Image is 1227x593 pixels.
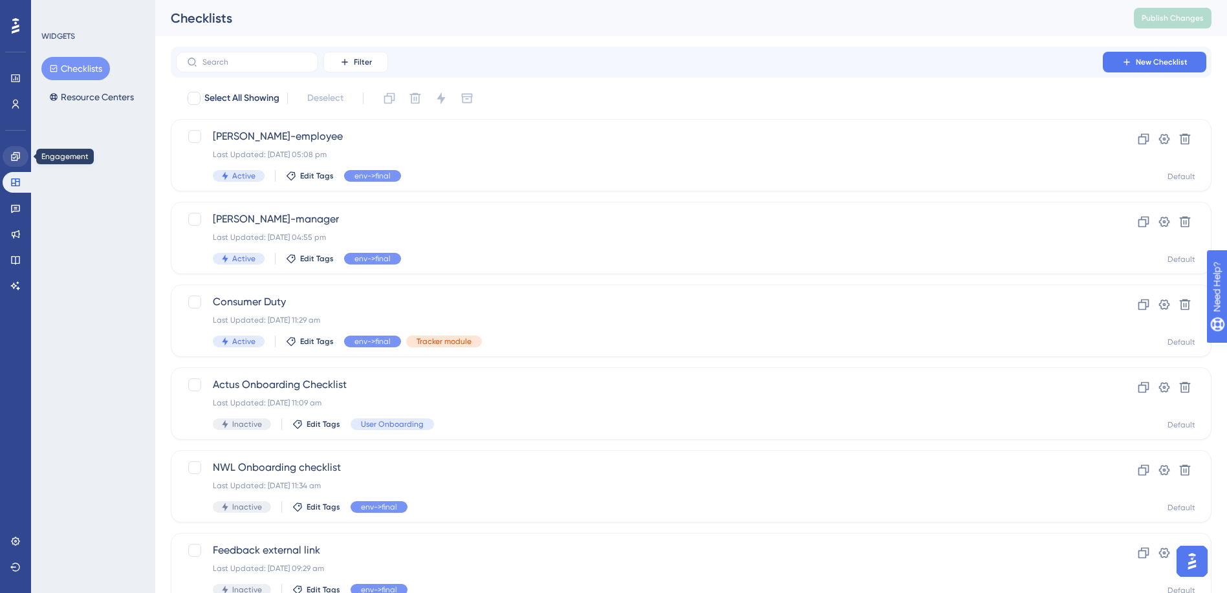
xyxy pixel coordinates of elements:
[41,85,142,109] button: Resource Centers
[213,460,1066,475] span: NWL Onboarding checklist
[354,253,391,264] span: env->final
[232,502,262,512] span: Inactive
[354,171,391,181] span: env->final
[204,91,279,106] span: Select All Showing
[213,398,1066,408] div: Last Updated: [DATE] 11:09 am
[1134,8,1211,28] button: Publish Changes
[213,543,1066,558] span: Feedback external link
[296,87,355,110] button: Deselect
[31,3,81,19] span: Need Help?
[41,57,110,80] button: Checklists
[354,336,391,347] span: env->final
[286,253,334,264] button: Edit Tags
[232,253,255,264] span: Active
[213,480,1066,491] div: Last Updated: [DATE] 11:34 am
[323,52,388,72] button: Filter
[1173,542,1211,581] iframe: UserGuiding AI Assistant Launcher
[213,232,1066,243] div: Last Updated: [DATE] 04:55 pm
[1167,337,1195,347] div: Default
[41,31,75,41] div: WIDGETS
[213,149,1066,160] div: Last Updated: [DATE] 05:08 pm
[1167,502,1195,513] div: Default
[300,171,334,181] span: Edit Tags
[300,336,334,347] span: Edit Tags
[171,9,1102,27] div: Checklists
[213,315,1066,325] div: Last Updated: [DATE] 11:29 am
[213,563,1066,574] div: Last Updated: [DATE] 09:29 am
[1136,57,1188,67] span: New Checklist
[232,171,255,181] span: Active
[1142,13,1204,23] span: Publish Changes
[213,377,1066,393] span: Actus Onboarding Checklist
[292,502,340,512] button: Edit Tags
[1167,420,1195,430] div: Default
[417,336,472,347] span: Tracker module
[307,91,343,106] span: Deselect
[307,502,340,512] span: Edit Tags
[202,58,307,67] input: Search
[286,336,334,347] button: Edit Tags
[1167,254,1195,264] div: Default
[213,129,1066,144] span: [PERSON_NAME]-employee
[1103,52,1206,72] button: New Checklist
[361,419,424,429] span: User Onboarding
[213,294,1066,310] span: Consumer Duty
[300,253,334,264] span: Edit Tags
[213,211,1066,227] span: [PERSON_NAME]-manager
[232,336,255,347] span: Active
[292,419,340,429] button: Edit Tags
[307,419,340,429] span: Edit Tags
[354,57,372,67] span: Filter
[361,502,397,512] span: env->final
[286,171,334,181] button: Edit Tags
[1167,171,1195,182] div: Default
[232,419,262,429] span: Inactive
